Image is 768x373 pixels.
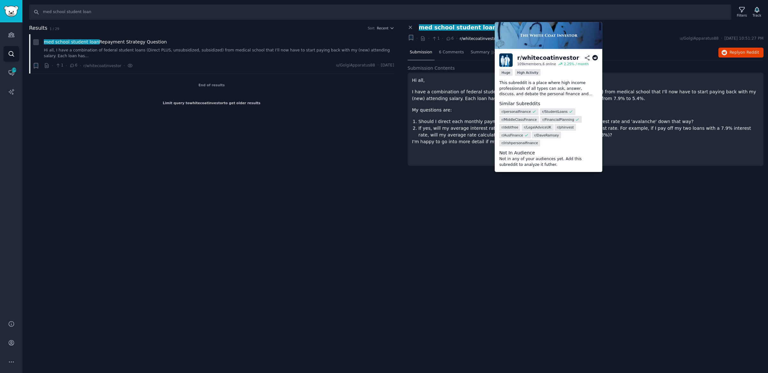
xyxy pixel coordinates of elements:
[29,74,394,96] div: End of results
[52,62,53,69] span: ·
[501,109,531,114] span: r/ personalfinance
[11,68,17,72] span: 275
[29,24,47,32] span: Results
[377,26,394,30] button: Recent
[412,138,759,145] p: I'm happy to go into more detail if my question is unclear.
[446,36,454,42] span: 6
[740,50,759,55] span: on Reddit
[124,62,125,69] span: ·
[55,63,63,68] span: 1
[381,63,394,68] span: [DATE]
[495,22,602,49] img: White Coat Investor - Helping physicians avoid financial mistakes and build wealth since 2011.
[439,50,464,55] span: 6 Comments
[66,62,67,69] span: ·
[412,89,759,102] p: I have a combination of federal student loans (Direct PLUS, unsubsidized, subsidized) from medica...
[524,125,551,129] span: r/ LegalAdviceUK
[501,117,537,122] span: r/ MiddleClassFinance
[419,118,759,125] li: Should I direct each monthly payment to the individual loan with the highest interest rate and 'a...
[418,24,497,31] span: med school student loan
[377,26,388,30] span: Recent
[499,150,598,156] dt: Not In Audience
[377,63,379,68] span: ·
[542,109,568,114] span: r/ StudentLoans
[69,63,77,68] span: 6
[515,69,541,76] div: High Activity
[43,39,100,44] span: med school student loan
[460,36,498,41] span: r/whitecoatinvestor
[4,6,19,17] img: GummySearch logo
[499,53,513,67] img: whitecoatinvestor
[44,48,394,59] a: Hi all, I have a combination of federal student loans (Direct PLUS, unsubsidized, subsidized) fro...
[83,64,121,68] span: r/whitecoatinvestor
[499,100,598,107] dt: Similar Subreddits
[408,65,455,72] span: Submission Contents
[750,5,764,19] button: Track
[557,125,574,129] span: r/ phinvest
[4,65,19,81] a: 275
[680,36,719,42] span: u/GolgiApparatus88
[517,54,579,62] div: r/ whitecoatinvestor
[44,39,167,45] span: Repayment Strategy Question
[368,26,375,30] div: Sort
[412,150,759,157] p: ​
[410,50,432,55] span: Submission
[432,36,440,42] span: 1
[501,141,538,145] span: r/ irishpersonalfinance
[419,24,592,31] span: Repayment Strategy Question
[50,27,59,31] span: 1 / 29
[419,125,759,138] li: If yes, will my average interest rate decrease as I remove the loan(s) with x interest rate. For ...
[442,35,443,42] span: ·
[542,117,574,122] span: r/ FinancialPlanning
[336,63,375,68] span: u/GolgiApparatus88
[412,107,759,113] p: My questions are:
[753,13,761,18] div: Track
[499,156,598,167] dd: Not in any of your audiences yet. Add this subreddit to analyze it futher.
[456,35,457,42] span: ·
[730,50,759,56] span: Reply
[428,35,429,42] span: ·
[501,125,518,129] span: r/ debtfree
[564,62,589,66] div: 2.25 % / month
[724,36,764,42] span: [DATE] 10:51:27 PM
[737,13,747,18] div: Filters
[44,39,167,45] a: med school student loanRepayment Strategy Question
[501,133,523,137] span: r/ AusFinance
[517,62,556,66] div: 109k members, 6 online
[29,4,731,20] input: Search Keyword
[163,101,260,105] div: Limit query to whitecoatinvestor to get older results
[471,50,490,55] span: Summary
[721,36,722,42] span: ·
[718,48,764,58] button: Replyon Reddit
[499,69,513,76] div: Huge
[412,77,759,84] p: Hi all,
[417,35,418,42] span: ·
[80,62,81,69] span: ·
[499,80,598,97] p: This subreddit is a place where high income professionals of all types can ask, answer, discuss, ...
[534,133,559,137] span: r/ DaveRamsey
